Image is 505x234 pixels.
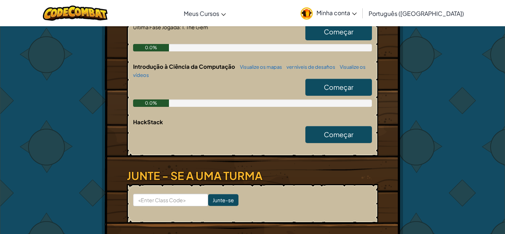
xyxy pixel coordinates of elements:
[133,44,169,51] div: 0.0%
[324,130,353,139] span: Começar
[208,194,238,206] input: Junte-se
[185,24,208,30] span: The Gem
[133,24,180,30] span: Última Fase Jogada
[43,6,108,21] img: CodeCombat logo
[133,118,163,125] span: HackStack
[324,27,353,36] span: Começar
[133,63,236,70] span: Introdução à Ciência da Computação
[127,167,378,184] h3: JUNTE - SE A UMA TURMA
[316,9,357,17] span: Minha conta
[305,126,372,143] a: Começar
[180,3,230,23] a: Meus Cursos
[369,10,464,17] span: Português ([GEOGRAPHIC_DATA])
[133,64,366,78] a: Visualize os vídeos
[181,24,185,30] span: 1.
[133,99,169,107] div: 0.0%
[297,1,360,25] a: Minha conta
[236,64,282,70] a: Visualize os mapas
[184,10,219,17] span: Meus Cursos
[180,24,181,30] span: :
[365,3,468,23] a: Português ([GEOGRAPHIC_DATA])
[301,7,313,20] img: avatar
[324,83,353,91] span: Começar
[133,194,208,206] input: <Enter Class Code>
[283,64,335,70] a: ver níveis de desafios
